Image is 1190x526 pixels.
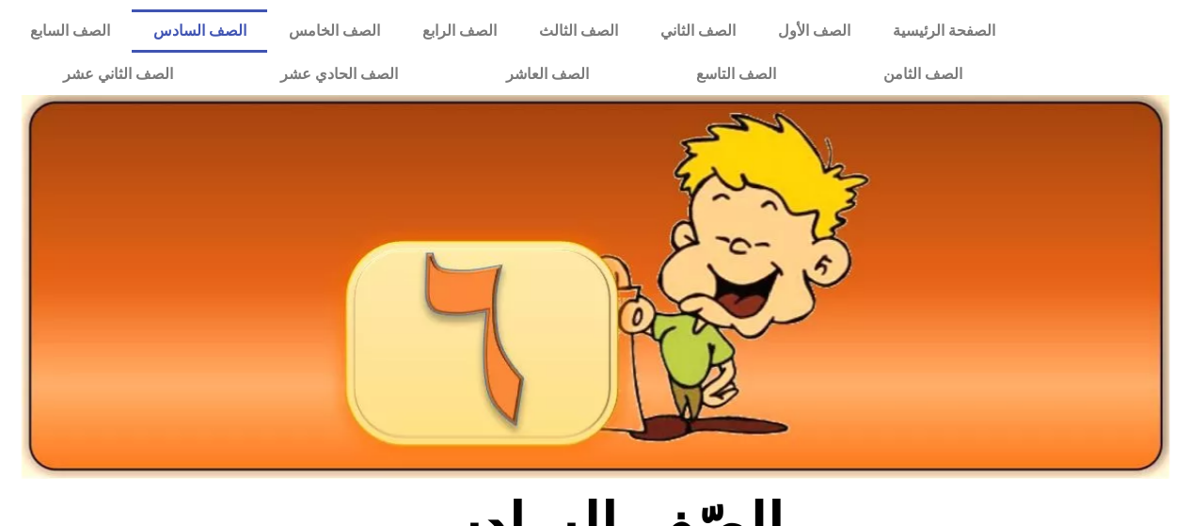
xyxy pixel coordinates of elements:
[401,9,517,53] a: الصف الرابع
[132,9,267,53] a: الصف السادس
[227,53,452,96] a: الصف الحادي عشر
[452,53,643,96] a: الصف العاشر
[830,53,1016,96] a: الصف الثامن
[871,9,1016,53] a: الصفحة الرئيسية
[756,9,871,53] a: الصف الأول
[639,9,756,53] a: الصف الثاني
[267,9,401,53] a: الصف الخامس
[9,9,132,53] a: الصف السابع
[9,53,227,96] a: الصف الثاني عشر
[643,53,830,96] a: الصف التاسع
[517,9,639,53] a: الصف الثالث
